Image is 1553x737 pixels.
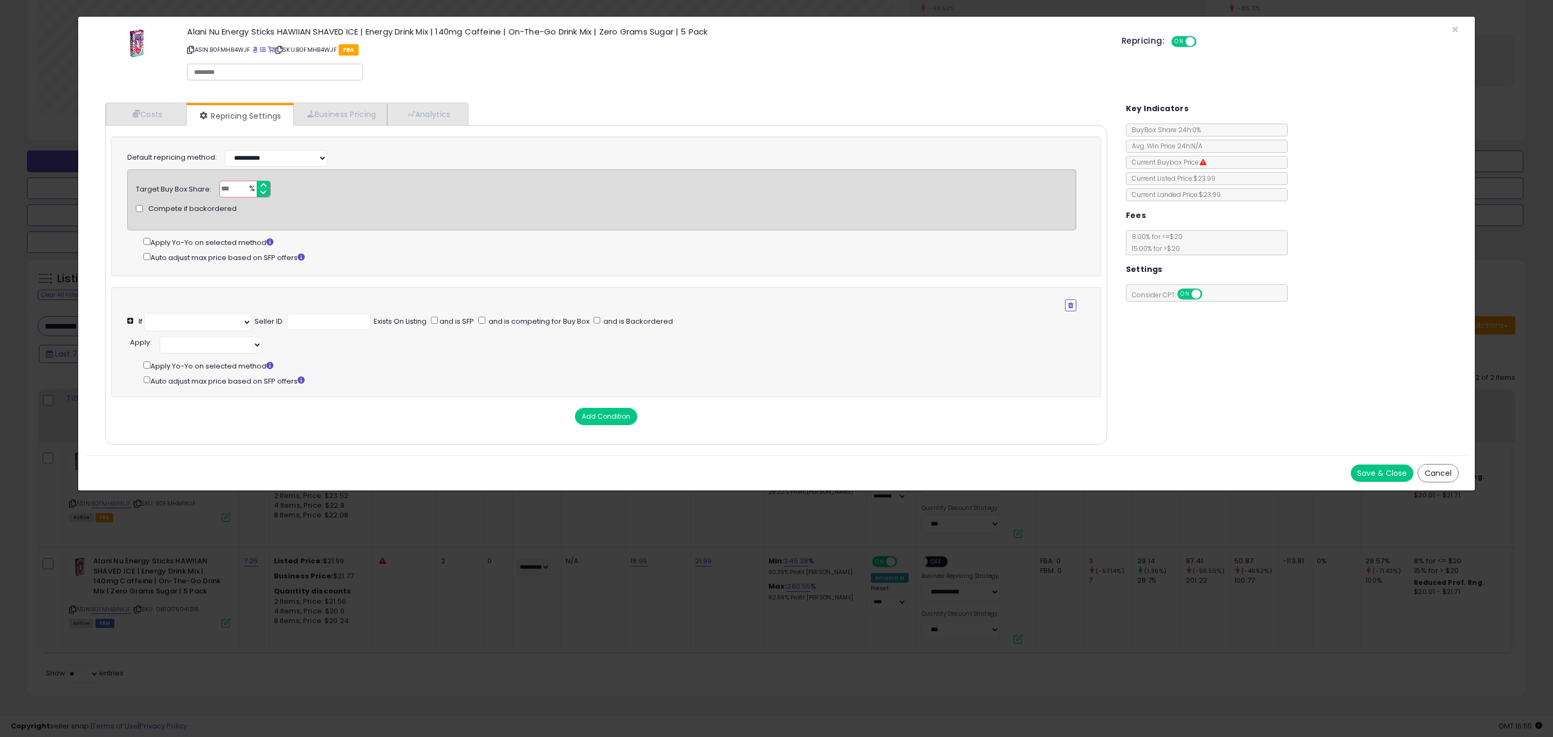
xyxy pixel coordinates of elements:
div: Auto adjust max price based on SFP offers [143,374,1096,386]
span: OFF [1195,37,1212,46]
button: Cancel [1418,464,1459,482]
button: Add Condition [575,408,637,425]
a: Your listing only [268,45,274,54]
span: Avg. Win Price 24h: N/A [1126,141,1202,151]
p: ASIN: B0FMHB4WJF | SKU: B0FMHB4WJF [187,41,1105,58]
span: and is Backordered [602,316,673,326]
div: Apply Yo-Yo on selected method [143,236,1076,248]
a: Analytics [387,103,467,125]
a: All offer listings [260,45,266,54]
img: 41MGAmkT9YL._SL60_.jpg [121,28,153,60]
span: 8.00 % for <= $20 [1126,232,1183,253]
span: ON [1178,290,1192,299]
span: % [243,181,260,197]
span: Compete if backordered [148,204,237,214]
a: Business Pricing [293,103,388,125]
div: Exists On Listing [374,317,427,327]
h5: Repricing: [1122,37,1165,45]
h5: Fees [1126,209,1146,222]
label: Default repricing method: [127,153,217,163]
span: Current Landed Price: $23.99 [1126,190,1221,199]
div: Auto adjust max price based on SFP offers [143,251,1076,263]
span: Current Listed Price: $23.99 [1126,174,1215,183]
span: and is competing for Buy Box [487,316,589,326]
h3: Alani Nu Energy Sticks HAWIIAN SHAVED ICE | Energy Drink Mix | 140mg Caffeine | On-The-Go Drink M... [187,28,1105,36]
span: OFF [1200,290,1218,299]
i: Remove Condition [1068,302,1073,309]
div: Target Buy Box Share: [136,181,211,195]
span: Consider CPT: [1126,290,1217,299]
span: × [1452,22,1459,37]
span: 15.00 % for > $20 [1126,244,1180,253]
a: BuyBox page [252,45,258,54]
h5: Settings [1126,263,1163,276]
span: and is SFP [438,316,474,326]
span: ON [1172,37,1186,46]
i: Suppressed Buy Box [1200,159,1206,166]
a: Costs [106,103,187,125]
span: Current Buybox Price: [1126,158,1206,167]
a: Repricing Settings [187,105,292,127]
button: Save & Close [1351,465,1413,482]
div: Seller ID [255,317,283,327]
span: FBA [339,44,359,56]
span: BuyBox Share 24h: 0% [1126,125,1201,134]
div: Apply Yo-Yo on selected method [143,359,1096,371]
h5: Key Indicators [1126,102,1189,115]
span: Apply [130,337,150,347]
div: : [130,334,152,348]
